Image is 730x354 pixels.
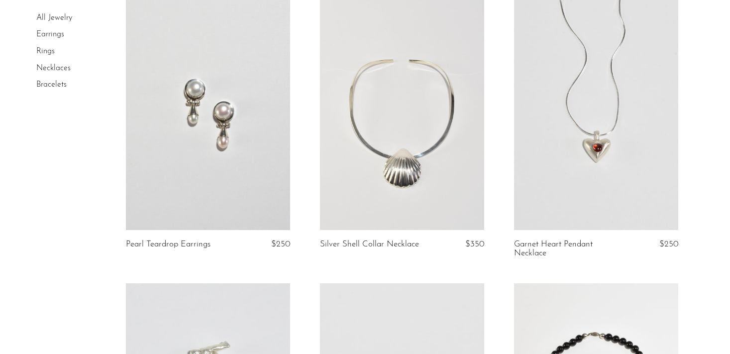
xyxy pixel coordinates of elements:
a: Garnet Heart Pendant Necklace [514,240,623,258]
a: Rings [36,47,55,55]
a: Earrings [36,31,64,39]
span: $250 [271,240,290,248]
a: Silver Shell Collar Necklace [320,240,419,249]
a: Necklaces [36,64,71,72]
a: All Jewelry [36,14,72,22]
a: Bracelets [36,81,67,89]
span: $350 [465,240,484,248]
a: Pearl Teardrop Earrings [126,240,210,249]
span: $250 [659,240,678,248]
